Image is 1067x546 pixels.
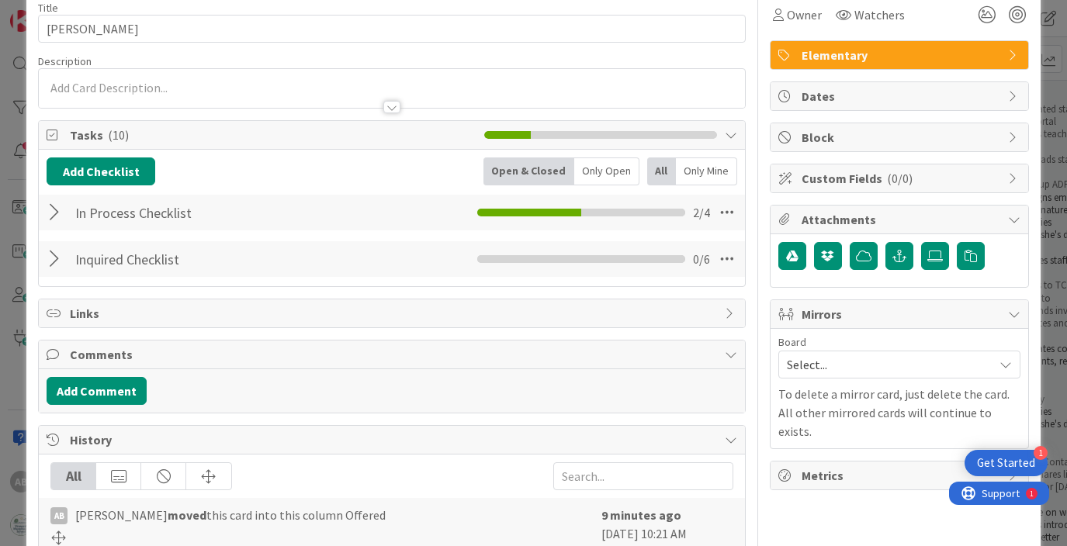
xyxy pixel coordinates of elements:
div: Open Get Started checklist, remaining modules: 1 [965,450,1048,476]
b: moved [168,507,206,523]
span: 0 / 6 [693,250,710,268]
span: Mirrors [802,305,1000,323]
div: AB [50,507,68,524]
button: Add Comment [47,377,147,405]
button: Add Checklist [47,157,155,185]
div: 1 [1034,446,1048,460]
input: Add Checklist... [70,199,363,226]
span: Block [802,128,1000,147]
span: Comments [70,345,716,364]
span: Custom Fields [802,169,1000,188]
span: Watchers [854,5,905,24]
input: Search... [553,462,733,490]
span: Metrics [802,466,1000,485]
span: ( 10 ) [108,127,129,143]
p: To delete a mirror card, just delete the card. All other mirrored cards will continue to exists. [778,385,1020,441]
div: Only Open [574,157,639,185]
span: 2 / 4 [693,203,710,222]
span: History [70,430,716,449]
span: Select... [787,354,986,375]
span: Tasks [70,126,476,144]
div: All [51,463,96,489]
span: Board [778,337,806,347]
input: Add Checklist... [70,245,363,273]
span: Support [33,2,71,21]
span: ( 0/0 ) [887,171,913,186]
div: Only Mine [676,157,737,185]
span: Attachments [802,210,1000,229]
div: [DATE] 10:21 AM [601,506,733,544]
label: Title [38,1,58,15]
span: [PERSON_NAME] this card into this column Offered [75,506,386,524]
span: Owner [787,5,822,24]
div: 1 [81,6,85,19]
span: Links [70,304,716,323]
div: Get Started [977,455,1035,471]
div: All [647,157,676,185]
input: type card name here... [38,15,745,43]
b: 9 minutes ago [601,507,681,523]
span: Description [38,54,92,68]
span: Dates [802,87,1000,105]
div: Open & Closed [483,157,574,185]
span: Elementary [802,46,1000,64]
